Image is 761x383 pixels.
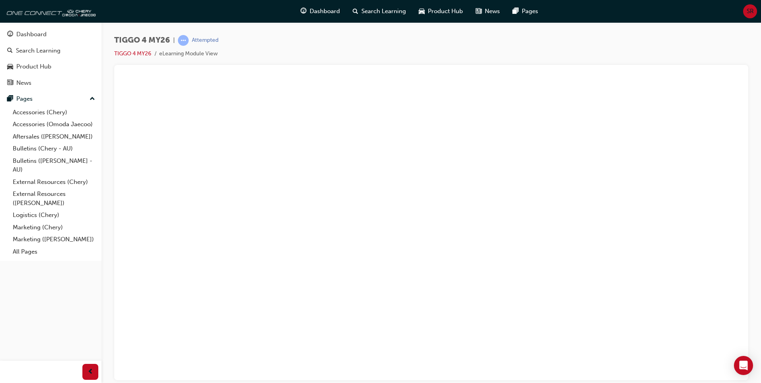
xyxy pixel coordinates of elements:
[3,43,98,58] a: Search Learning
[10,233,98,246] a: Marketing ([PERSON_NAME])
[16,94,33,104] div: Pages
[3,27,98,42] a: Dashboard
[3,59,98,74] a: Product Hub
[10,246,98,258] a: All Pages
[3,25,98,92] button: DashboardSearch LearningProduct HubNews
[7,31,13,38] span: guage-icon
[10,176,98,188] a: External Resources (Chery)
[3,92,98,106] button: Pages
[16,46,60,55] div: Search Learning
[7,96,13,103] span: pages-icon
[428,7,463,16] span: Product Hub
[114,50,151,57] a: TIGGO 4 MY26
[734,356,753,375] div: Open Intercom Messenger
[10,131,98,143] a: Aftersales ([PERSON_NAME])
[310,7,340,16] span: Dashboard
[10,143,98,155] a: Bulletins (Chery - AU)
[16,78,31,88] div: News
[10,155,98,176] a: Bulletins ([PERSON_NAME] - AU)
[178,35,189,46] span: learningRecordVerb_ATTEMPT-icon
[7,63,13,70] span: car-icon
[159,49,218,59] li: eLearning Module View
[361,7,406,16] span: Search Learning
[192,37,219,44] div: Attempted
[10,188,98,209] a: External Resources ([PERSON_NAME])
[747,7,754,16] span: SR
[173,36,175,45] span: |
[485,7,500,16] span: News
[88,367,94,377] span: prev-icon
[294,3,346,20] a: guage-iconDashboard
[412,3,469,20] a: car-iconProduct Hub
[522,7,538,16] span: Pages
[7,80,13,87] span: news-icon
[3,76,98,90] a: News
[10,209,98,221] a: Logistics (Chery)
[114,36,170,45] span: TIGGO 4 MY26
[16,30,47,39] div: Dashboard
[300,6,306,16] span: guage-icon
[476,6,482,16] span: news-icon
[469,3,506,20] a: news-iconNews
[743,4,757,18] button: SR
[10,221,98,234] a: Marketing (Chery)
[10,118,98,131] a: Accessories (Omoda Jaecoo)
[419,6,425,16] span: car-icon
[4,3,96,19] img: oneconnect
[16,62,51,71] div: Product Hub
[346,3,412,20] a: search-iconSearch Learning
[90,94,95,104] span: up-icon
[506,3,544,20] a: pages-iconPages
[10,106,98,119] a: Accessories (Chery)
[7,47,13,55] span: search-icon
[513,6,519,16] span: pages-icon
[353,6,358,16] span: search-icon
